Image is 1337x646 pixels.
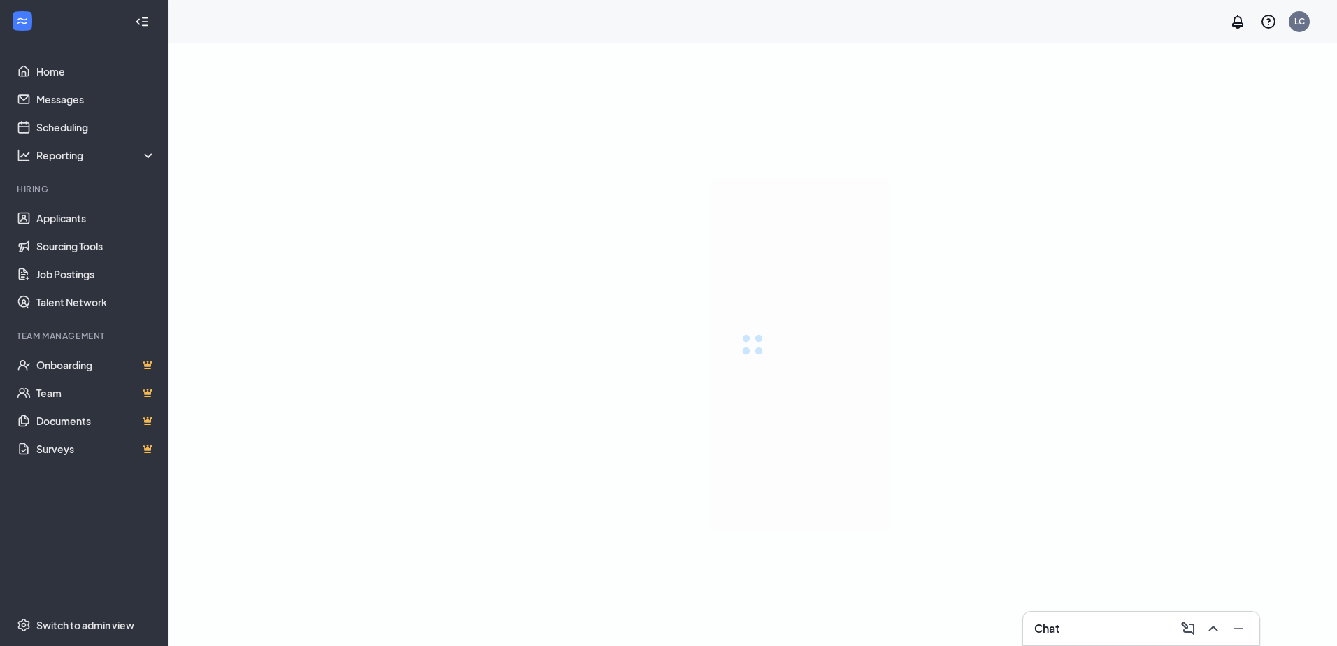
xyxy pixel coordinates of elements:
[36,379,156,407] a: TeamCrown
[36,232,156,260] a: Sourcing Tools
[36,288,156,316] a: Talent Network
[1205,620,1222,637] svg: ChevronUp
[1229,13,1246,30] svg: Notifications
[17,148,31,162] svg: Analysis
[1175,617,1198,640] button: ComposeMessage
[36,351,156,379] a: OnboardingCrown
[36,204,156,232] a: Applicants
[36,407,156,435] a: DocumentsCrown
[1226,617,1248,640] button: Minimize
[1230,620,1247,637] svg: Minimize
[36,57,156,85] a: Home
[1201,617,1223,640] button: ChevronUp
[1294,15,1305,27] div: LC
[15,14,29,28] svg: WorkstreamLogo
[36,113,156,141] a: Scheduling
[1180,620,1196,637] svg: ComposeMessage
[17,330,153,342] div: Team Management
[36,435,156,463] a: SurveysCrown
[135,15,149,29] svg: Collapse
[36,85,156,113] a: Messages
[17,618,31,632] svg: Settings
[17,183,153,195] div: Hiring
[36,148,157,162] div: Reporting
[1034,621,1059,636] h3: Chat
[1260,13,1277,30] svg: QuestionInfo
[36,260,156,288] a: Job Postings
[36,618,134,632] div: Switch to admin view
